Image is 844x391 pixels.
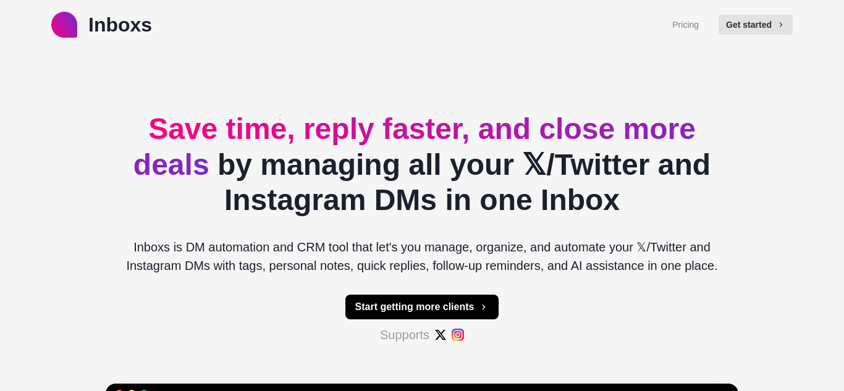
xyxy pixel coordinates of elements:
button: Start getting more clients [345,295,499,319]
button: Get started [719,15,793,35]
a: Pricing [672,19,699,32]
p: Supports [380,326,429,344]
span: Save time, reply faster, and close more deals [133,112,696,181]
a: logoInboxs [51,10,152,40]
img: # [452,329,464,341]
h2: by managing all your 𝕏/Twitter and Instagram DMs in one Inbox [116,111,728,218]
p: Inboxs is DM automation and CRM tool that let's you manage, organize, and automate your 𝕏/Twitter... [116,238,728,275]
img: logo [51,12,77,38]
p: Inboxs [88,10,152,40]
img: # [434,329,447,341]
